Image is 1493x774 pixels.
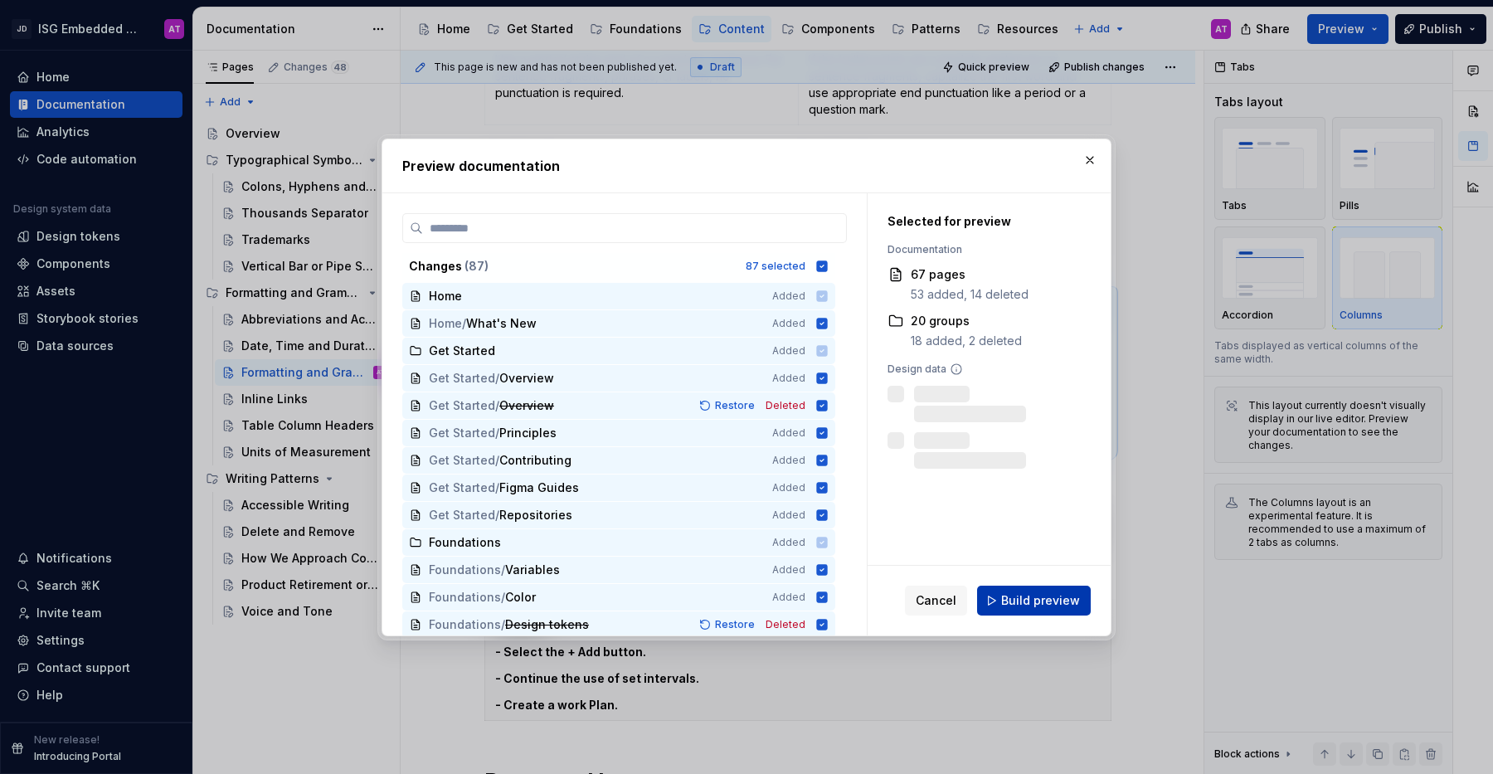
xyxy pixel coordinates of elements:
span: Restore [715,399,755,412]
span: Get Started [429,479,495,496]
span: Get Started [429,507,495,523]
span: / [495,425,499,441]
div: Changes [409,258,736,275]
span: Build preview [1001,592,1080,609]
button: Restore [694,397,762,414]
span: What's New [466,315,537,332]
span: Home [429,315,462,332]
span: Repositories [499,507,572,523]
div: 18 added, 2 deleted [911,333,1022,349]
span: Deleted [766,399,805,412]
span: / [495,479,499,496]
div: Design data [888,363,1072,376]
span: / [501,589,505,606]
span: Design tokens [505,616,589,633]
div: 87 selected [746,260,805,273]
h2: Preview documentation [402,156,1091,176]
span: / [462,315,466,332]
span: Principles [499,425,557,441]
div: 53 added, 14 deleted [911,286,1029,303]
span: Get Started [429,425,495,441]
span: Added [772,426,805,440]
div: 20 groups [911,313,1022,329]
span: Foundations [429,616,501,633]
span: Overview [499,370,554,387]
span: Foundations [429,562,501,578]
span: ( 87 ) [464,259,489,273]
span: / [501,616,505,633]
span: / [495,507,499,523]
span: Added [772,454,805,467]
div: Documentation [888,243,1072,256]
span: Get Started [429,370,495,387]
span: Added [772,591,805,604]
span: Figma Guides [499,479,579,496]
span: / [495,397,499,414]
span: / [495,452,499,469]
div: 67 pages [911,266,1029,283]
span: / [495,370,499,387]
span: Deleted [766,618,805,631]
button: Restore [694,616,762,633]
span: / [501,562,505,578]
span: Contributing [499,452,571,469]
span: Foundations [429,589,501,606]
span: Get Started [429,397,495,414]
span: Get Started [429,452,495,469]
span: Cancel [916,592,956,609]
button: Cancel [905,586,967,616]
span: Added [772,509,805,522]
span: Added [772,372,805,385]
button: Build preview [977,586,1091,616]
span: Added [772,317,805,330]
span: Added [772,563,805,577]
span: Added [772,481,805,494]
span: Overview [499,397,554,414]
span: Variables [505,562,560,578]
span: Color [505,589,538,606]
div: Selected for preview [888,213,1072,230]
span: Restore [715,618,755,631]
